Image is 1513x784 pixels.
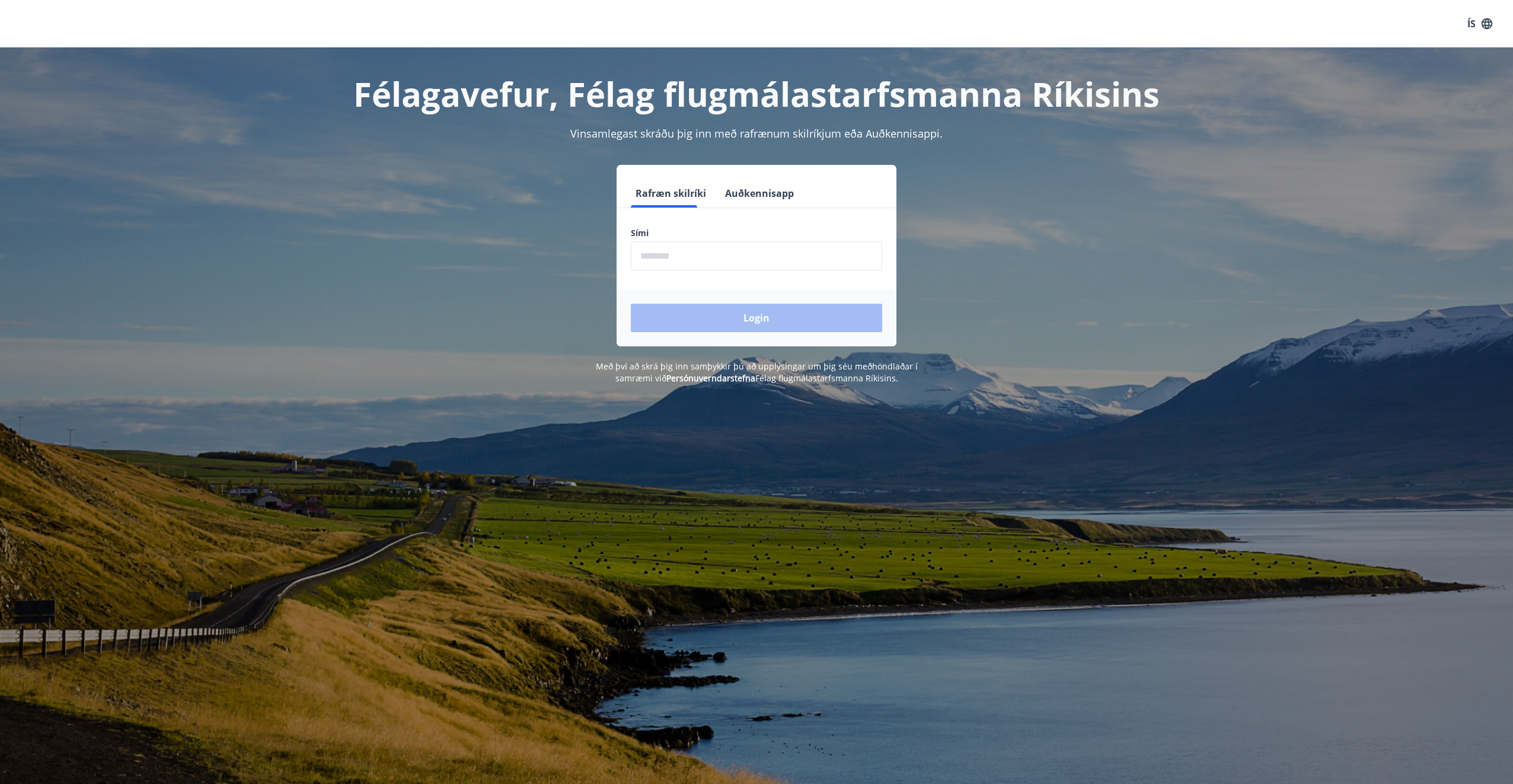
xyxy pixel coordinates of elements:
button: Auðkennisapp [720,179,799,208]
label: Sími [631,227,882,239]
a: Persónuverndarstefna [666,372,755,384]
button: ÍS [1461,13,1499,34]
span: Með því að skrá þig inn samþykkir þú að upplýsingar um þig séu meðhöndlaðar í samræmi við Félag f... [596,361,918,384]
span: Vinsamlegast skráðu þig inn með rafrænum skilríkjum eða Auðkennisappi. [570,126,943,141]
button: Rafræn skilríki [631,179,711,208]
h1: Félagavefur, Félag flugmálastarfsmanna Ríkisins [344,71,1169,116]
